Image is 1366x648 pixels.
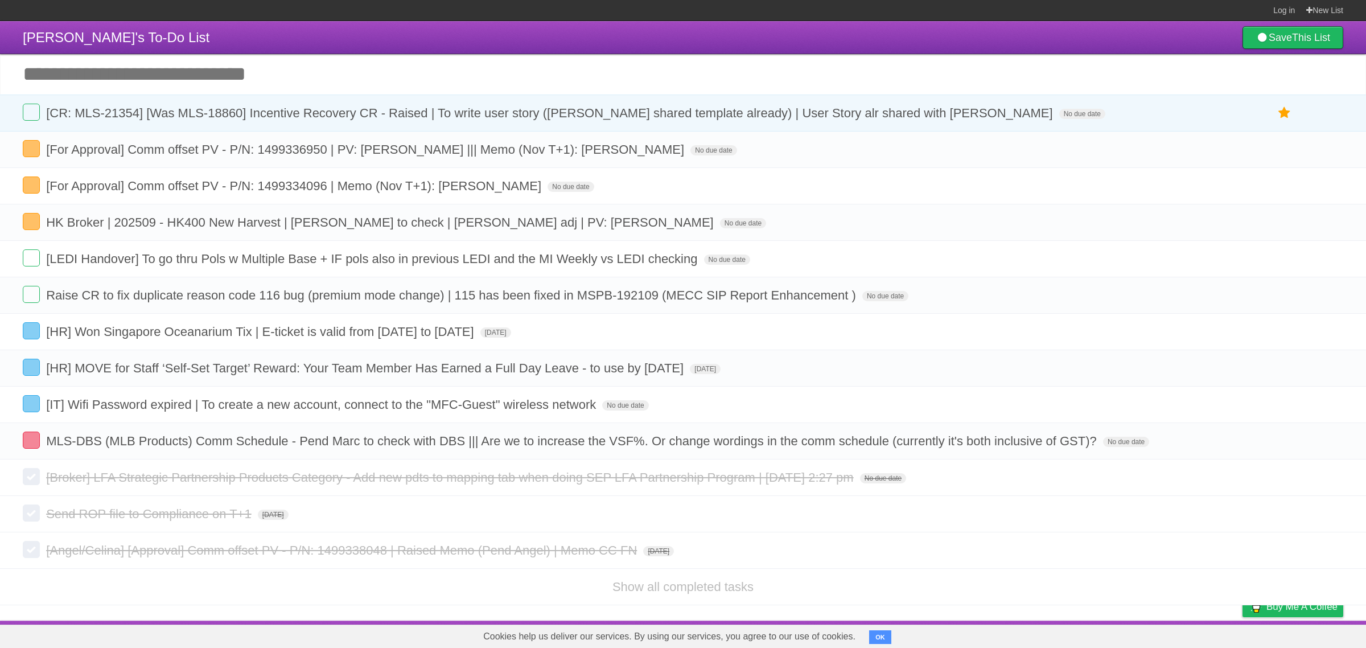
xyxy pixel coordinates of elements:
span: [HR] MOVE for Staff ‘Self-Set Target’ Reward: Your Team Member Has Earned a Full Day Leave - to u... [46,361,686,375]
span: No due date [862,291,908,301]
label: Done [23,468,40,485]
span: [For Approval] Comm offset PV - P/N: 1499336950 | PV: [PERSON_NAME] ||| Memo (Nov T+1): [PERSON_N... [46,142,687,157]
span: No due date [1059,109,1105,119]
label: Done [23,104,40,121]
span: No due date [1103,437,1149,447]
span: No due date [690,145,737,155]
span: Cookies help us deliver our services. By using our services, you agree to our use of cookies. [472,625,867,648]
a: About [1091,624,1115,645]
a: Buy me a coffee [1242,596,1343,617]
label: Done [23,541,40,558]
span: No due date [602,400,648,411]
a: Suggest a feature [1272,624,1343,645]
span: [CR: MLS-21354] [Was MLS-18860] Incentive Recovery CR - Raised | To write user story ([PERSON_NAM... [46,106,1055,120]
img: Buy me a coffee [1248,597,1264,616]
label: Done [23,432,40,449]
span: Buy me a coffee [1266,597,1338,617]
span: [DATE] [480,327,511,338]
b: This List [1292,32,1330,43]
label: Done [23,213,40,230]
a: Terms [1189,624,1214,645]
label: Done [23,177,40,194]
a: Developers [1129,624,1175,645]
span: [Angel/Celina] [Approval] Comm offset PV - P/N: 1499338048 | Raised Memo (Pend Angel) | Memo CC FN [46,543,640,557]
span: HK Broker | 202509 - HK400 New Harvest | [PERSON_NAME] to check | [PERSON_NAME] adj | PV: [PERSON... [46,215,717,229]
span: No due date [720,218,766,228]
span: [LEDI Handover] To go thru Pols w Multiple Base + IF pols also in previous LEDI and the MI Weekly... [46,252,700,266]
span: Raise CR to fix duplicate reason code 116 bug (premium mode change) | 115 has been fixed in MSPB-... [46,288,859,302]
label: Done [23,395,40,412]
span: [DATE] [690,364,721,374]
label: Done [23,359,40,376]
span: [Broker] LFA Strategic Partnership Products Category - Add new pdts to mapping tab when doing SEP... [46,470,857,485]
span: [DATE] [258,510,289,520]
span: No due date [860,473,906,483]
label: Star task [1274,104,1295,122]
button: OK [869,630,891,644]
span: [HR] Won Singapore Oceanarium Tix | E-ticket is valid from [DATE] to [DATE] [46,325,477,339]
label: Done [23,505,40,522]
label: Done [23,322,40,339]
span: [For Approval] Comm offset PV - P/N: 1499334096 | Memo (Nov T+1): [PERSON_NAME] [46,179,544,193]
label: Done [23,140,40,157]
label: Done [23,286,40,303]
a: Privacy [1228,624,1257,645]
span: [IT] Wifi Password expired | To create a new account, connect to the "MFC-Guest" wireless network [46,397,599,412]
span: No due date [704,255,750,265]
span: [PERSON_NAME]'s To-Do List [23,30,209,45]
a: Show all completed tasks [612,580,754,594]
span: Send ROP file to Compliance on T+1 [46,507,254,521]
span: [DATE] [643,546,674,556]
label: Done [23,249,40,266]
a: SaveThis List [1242,26,1343,49]
span: MLS-DBS (MLB Products) Comm Schedule - Pend Marc to check with DBS ||| Are we to increase the VSF... [46,434,1100,448]
span: No due date [548,182,594,192]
